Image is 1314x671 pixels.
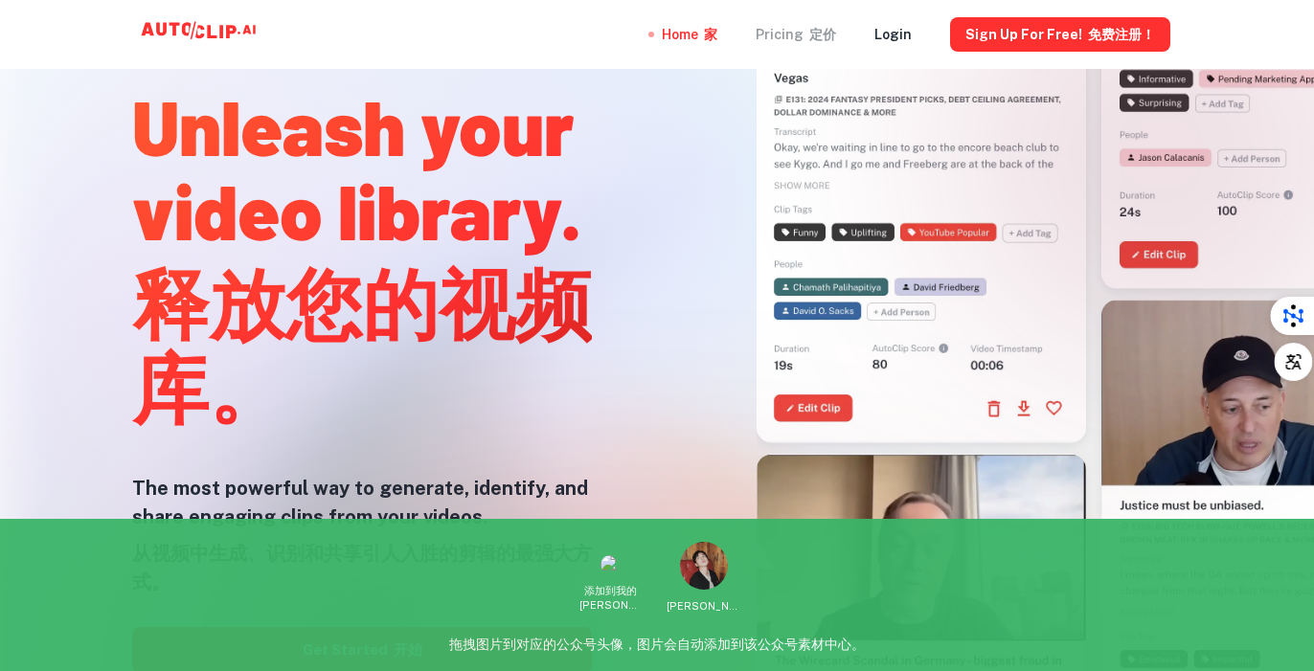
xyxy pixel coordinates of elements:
[132,474,592,604] h5: The most powerful way to generate, identify, and share engaging clips from your videos.
[704,27,717,42] font: 家
[132,256,592,432] font: 释放您的视频库。
[1088,27,1155,42] font: 免费注册！
[132,83,592,436] h1: Unleash your video library.
[809,27,836,42] font: 定价
[950,17,1170,52] button: Sign Up for free! 免费注册！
